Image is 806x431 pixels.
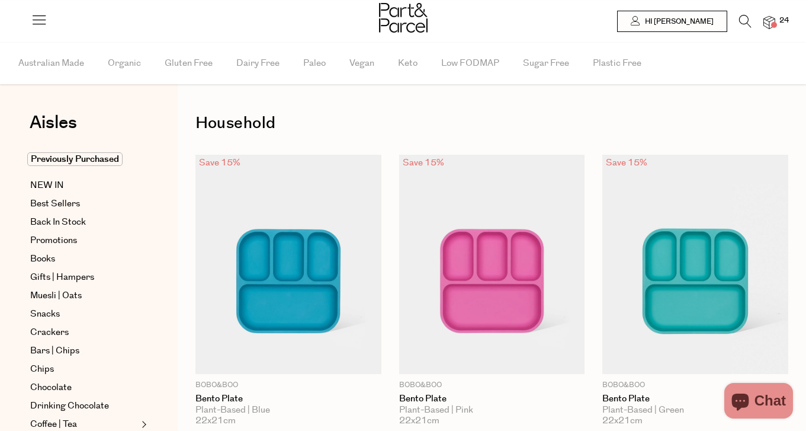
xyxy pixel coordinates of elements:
[523,43,569,84] span: Sugar Free
[379,3,428,33] img: Part&Parcel
[30,289,82,303] span: Muesli | Oats
[30,362,138,376] a: Chips
[602,380,788,391] p: Bobo&boo
[236,43,280,84] span: Dairy Free
[721,383,797,422] inbox-online-store-chat: Shopify online store chat
[399,380,585,391] p: Bobo&boo
[195,155,381,374] img: Bento Plate
[30,307,138,321] a: Snacks
[602,416,643,426] span: 22x21cm
[30,344,79,358] span: Bars | Chips
[303,43,326,84] span: Paleo
[399,405,585,416] div: Plant-Based | Pink
[195,380,381,391] p: Bobo&boo
[18,43,84,84] span: Australian Made
[399,416,439,426] span: 22x21cm
[30,362,54,376] span: Chips
[30,307,60,321] span: Snacks
[30,197,80,211] span: Best Sellers
[30,215,86,229] span: Back In Stock
[399,155,585,374] img: Bento Plate
[30,289,138,303] a: Muesli | Oats
[441,43,499,84] span: Low FODMAP
[195,416,236,426] span: 22x21cm
[195,405,381,416] div: Plant-Based | Blue
[602,405,788,416] div: Plant-Based | Green
[30,178,64,193] span: NEW IN
[30,381,138,395] a: Chocolate
[617,11,727,32] a: Hi [PERSON_NAME]
[30,197,138,211] a: Best Sellers
[602,155,651,171] div: Save 15%
[30,325,138,340] a: Crackers
[108,43,141,84] span: Organic
[30,270,138,285] a: Gifts | Hampers
[642,17,714,27] span: Hi [PERSON_NAME]
[165,43,213,84] span: Gluten Free
[30,344,138,358] a: Bars | Chips
[776,15,792,26] span: 24
[30,215,138,229] a: Back In Stock
[602,394,788,404] a: Bento Plate
[30,399,138,413] a: Drinking Chocolate
[398,43,418,84] span: Keto
[593,43,641,84] span: Plastic Free
[195,155,244,171] div: Save 15%
[30,234,138,248] a: Promotions
[30,252,138,266] a: Books
[30,270,94,285] span: Gifts | Hampers
[30,325,69,340] span: Crackers
[30,114,77,143] a: Aisles
[195,394,381,404] a: Bento Plate
[30,152,138,167] a: Previously Purchased
[399,394,585,404] a: Bento Plate
[30,381,72,395] span: Chocolate
[399,155,448,171] div: Save 15%
[195,110,788,137] h1: Household
[27,152,123,166] span: Previously Purchased
[30,110,77,136] span: Aisles
[30,252,55,266] span: Books
[30,399,109,413] span: Drinking Chocolate
[763,16,775,28] a: 24
[30,234,77,248] span: Promotions
[349,43,374,84] span: Vegan
[30,178,138,193] a: NEW IN
[602,155,788,374] img: Bento Plate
